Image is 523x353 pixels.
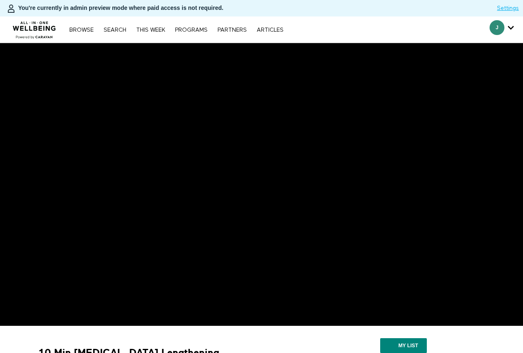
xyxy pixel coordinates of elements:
[171,27,212,33] a: PROGRAMS
[497,4,519,12] a: Settings
[132,27,169,33] a: THIS WEEK
[380,338,427,353] button: My list
[483,16,520,43] div: Secondary
[65,27,98,33] a: Browse
[6,4,16,14] img: person-bdfc0eaa9744423c596e6e1c01710c89950b1dff7c83b5d61d716cfd8139584f.svg
[213,27,251,33] a: PARTNERS
[99,27,130,33] a: Search
[253,27,288,33] a: ARTICLES
[9,15,59,40] img: CARAVAN
[65,26,287,34] nav: Primary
